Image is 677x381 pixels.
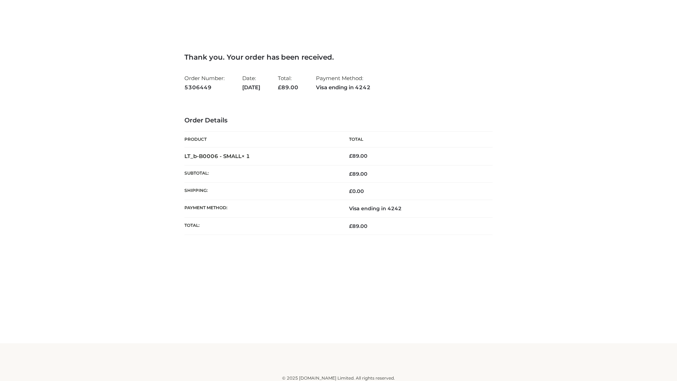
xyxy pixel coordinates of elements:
span: 89.00 [349,223,367,229]
span: £ [278,84,281,91]
span: £ [349,171,352,177]
th: Subtotal: [184,165,338,182]
strong: × 1 [242,153,250,159]
strong: [DATE] [242,83,260,92]
th: Total [338,132,493,147]
span: £ [349,223,352,229]
span: 89.00 [278,84,298,91]
bdi: 0.00 [349,188,364,194]
span: £ [349,188,352,194]
td: Visa ending in 4242 [338,200,493,217]
strong: 5306449 [184,83,225,92]
strong: Visa ending in 4242 [316,83,371,92]
h3: Thank you. Your order has been received. [184,53,493,61]
li: Total: [278,72,298,93]
th: Payment method: [184,200,338,217]
li: Payment Method: [316,72,371,93]
bdi: 89.00 [349,153,367,159]
li: Order Number: [184,72,225,93]
span: 89.00 [349,171,367,177]
th: Total: [184,217,338,235]
strong: LT_b-B0006 - SMALL [184,153,250,159]
span: £ [349,153,352,159]
h3: Order Details [184,117,493,125]
li: Date: [242,72,260,93]
th: Product [184,132,338,147]
th: Shipping: [184,183,338,200]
